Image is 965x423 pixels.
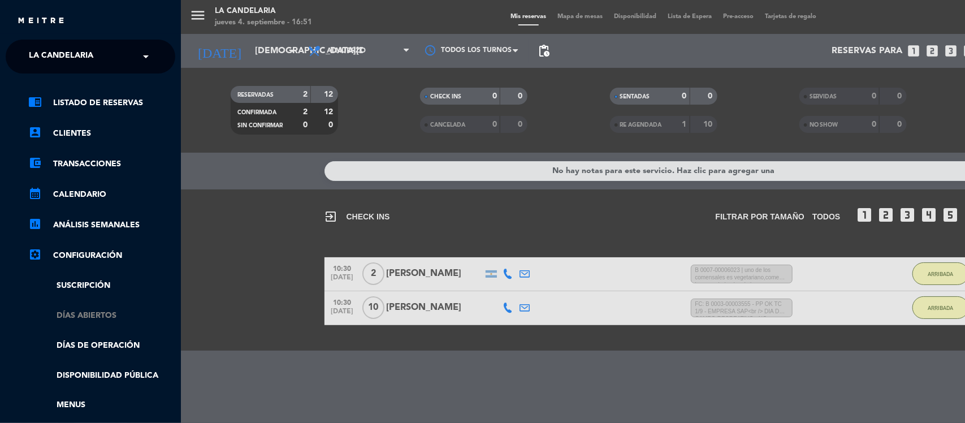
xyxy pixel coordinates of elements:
[28,309,175,322] a: Días abiertos
[28,369,175,382] a: Disponibilidad pública
[28,96,175,110] a: chrome_reader_modeListado de Reservas
[28,187,42,200] i: calendar_month
[28,127,175,140] a: account_boxClientes
[29,45,93,68] span: LA CANDELARIA
[28,248,42,261] i: settings_applications
[537,44,551,58] span: pending_actions
[28,126,42,139] i: account_box
[28,157,175,171] a: account_balance_walletTransacciones
[28,188,175,201] a: calendar_monthCalendario
[17,17,65,25] img: MEITRE
[28,249,175,262] a: Configuración
[28,217,42,231] i: assessment
[28,279,175,292] a: Suscripción
[28,399,175,412] a: Menus
[28,339,175,352] a: Días de Operación
[28,218,175,232] a: assessmentANÁLISIS SEMANALES
[28,156,42,170] i: account_balance_wallet
[28,95,42,109] i: chrome_reader_mode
